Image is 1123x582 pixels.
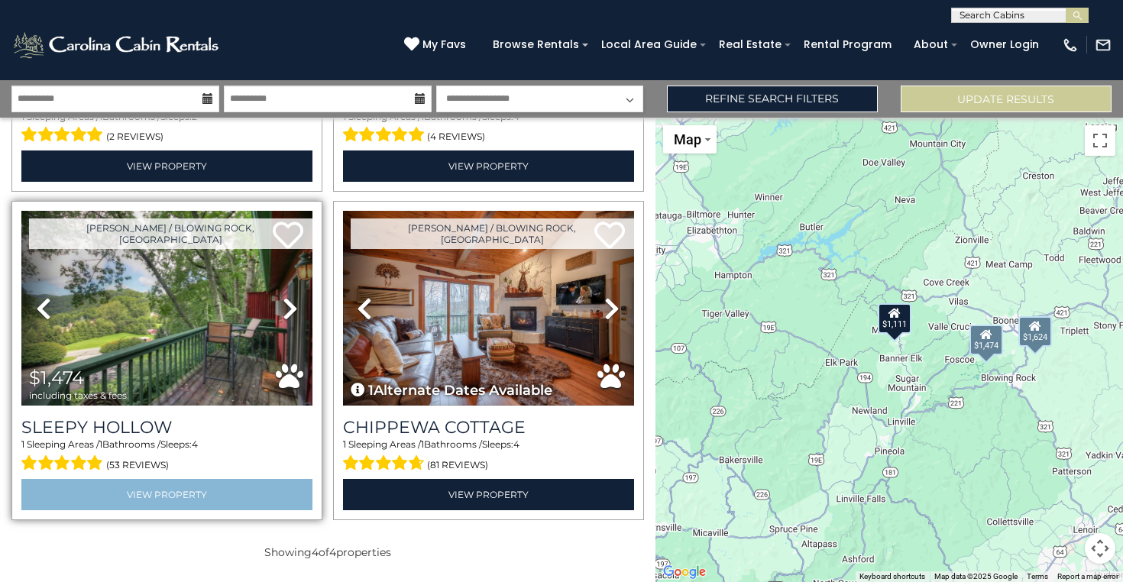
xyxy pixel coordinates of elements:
[859,571,925,582] button: Keyboard shortcuts
[29,390,127,400] span: including taxes & fees
[796,33,899,57] a: Rental Program
[329,545,336,559] span: 4
[29,367,84,389] span: $1,474
[343,211,634,406] img: thumbnail_163259794.jpeg
[21,110,312,147] div: Sleeping Areas / Bathrooms / Sleeps:
[1095,37,1112,53] img: mail-regular-white.png
[594,33,704,57] a: Local Area Guide
[969,325,1003,355] div: $1,474
[427,455,488,475] span: (81 reviews)
[99,438,102,450] span: 1
[906,33,956,57] a: About
[1018,316,1052,347] div: $1,624
[368,381,374,401] span: 1
[21,479,312,510] a: View Property
[659,562,710,582] img: Google
[659,562,710,582] a: Open this area in Google Maps (opens a new window)
[343,150,634,182] a: View Property
[663,125,717,154] button: Change map style
[106,127,163,147] span: (2 reviews)
[421,438,424,450] span: 1
[877,303,911,334] div: $1,111
[21,417,312,438] a: Sleepy Hollow
[711,33,789,57] a: Real Estate
[343,417,634,438] a: Chippewa Cottage
[422,37,466,53] span: My Favs
[343,438,634,474] div: Sleeping Areas / Bathrooms / Sleeps:
[21,211,312,406] img: thumbnail_163260932.jpeg
[667,86,878,112] a: Refine Search Filters
[1085,125,1115,156] button: Toggle fullscreen view
[192,438,198,450] span: 4
[485,33,587,57] a: Browse Rentals
[674,131,701,147] span: Map
[351,218,634,249] a: [PERSON_NAME] / Blowing Rock, [GEOGRAPHIC_DATA]
[343,438,346,450] span: 1
[11,545,644,560] p: Showing of properties
[21,438,312,474] div: Sleeping Areas / Bathrooms / Sleeps:
[513,438,519,450] span: 4
[963,33,1047,57] a: Owner Login
[901,86,1112,112] button: Update Results
[1062,37,1079,53] img: phone-regular-white.png
[21,438,24,450] span: 1
[106,455,169,475] span: (53 reviews)
[1027,572,1048,580] a: Terms (opens in new tab)
[427,127,485,147] span: (4 reviews)
[312,545,319,559] span: 4
[343,479,634,510] a: View Property
[1057,572,1118,580] a: Report a map error
[343,110,634,147] div: Sleeping Areas / Bathrooms / Sleeps:
[1085,533,1115,564] button: Map camera controls
[21,150,312,182] a: View Property
[29,218,312,249] a: [PERSON_NAME] / Blowing Rock, [GEOGRAPHIC_DATA]
[934,572,1018,580] span: Map data ©2025 Google
[11,30,223,60] img: White-1-2.png
[351,381,552,401] button: 1Alternate Dates Available
[404,37,470,53] a: My Favs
